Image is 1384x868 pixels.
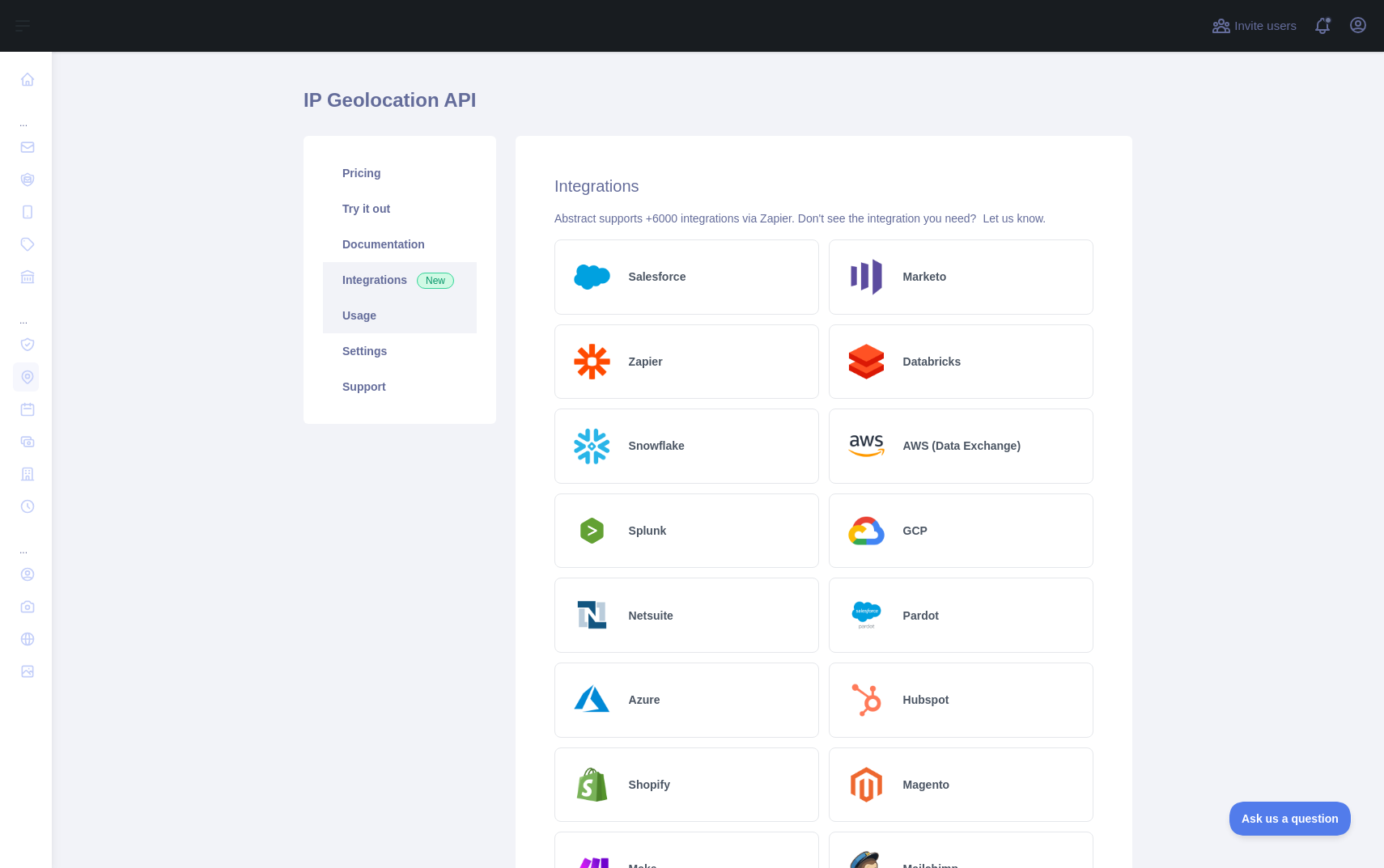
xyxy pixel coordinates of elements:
[903,438,1021,454] h2: AWS (Data Exchange)
[983,210,1046,227] button: Let us know.
[323,227,477,262] a: Documentation
[554,175,1093,197] h2: Integrations
[568,591,616,639] img: Logo
[843,676,890,724] img: Logo
[903,354,962,370] h2: Databricks
[323,333,477,369] a: Settings
[903,777,950,793] h2: Magento
[568,253,616,301] img: Logo
[568,422,616,470] img: Logo
[843,253,890,301] img: Logo
[843,507,890,555] img: Logo
[1234,17,1297,36] span: Invite users
[554,210,1093,227] div: Abstract supports +6000 integrations via Zapier. Don't see the integration you need?
[323,298,477,333] a: Usage
[629,692,660,708] h2: Azure
[568,761,616,809] img: Logo
[323,155,477,191] a: Pricing
[568,513,616,548] img: Logo
[629,354,663,370] h2: Zapier
[417,273,454,289] span: New
[629,608,673,624] h2: Netsuite
[323,262,477,298] a: Integrations New
[13,294,39,327] div: ...
[629,523,667,539] h2: Splunk
[843,761,890,809] img: Logo
[843,338,890,386] img: Logo
[13,524,39,557] div: ...
[568,338,616,386] img: Logo
[568,676,616,724] img: Logo
[323,191,477,227] a: Try it out
[903,608,939,624] h2: Pardot
[843,422,890,470] img: Logo
[903,523,928,539] h2: GCP
[304,87,1132,126] h1: IP Geolocation API
[843,591,890,639] img: Logo
[629,269,686,285] h2: Salesforce
[903,692,949,708] h2: Hubspot
[629,438,685,454] h2: Snowflake
[629,777,670,793] h2: Shopify
[13,97,39,129] div: ...
[323,369,477,404] a: Support
[1229,802,1352,836] iframe: Toggle Customer Support
[1208,13,1300,39] button: Invite users
[903,269,947,285] h2: Marketo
